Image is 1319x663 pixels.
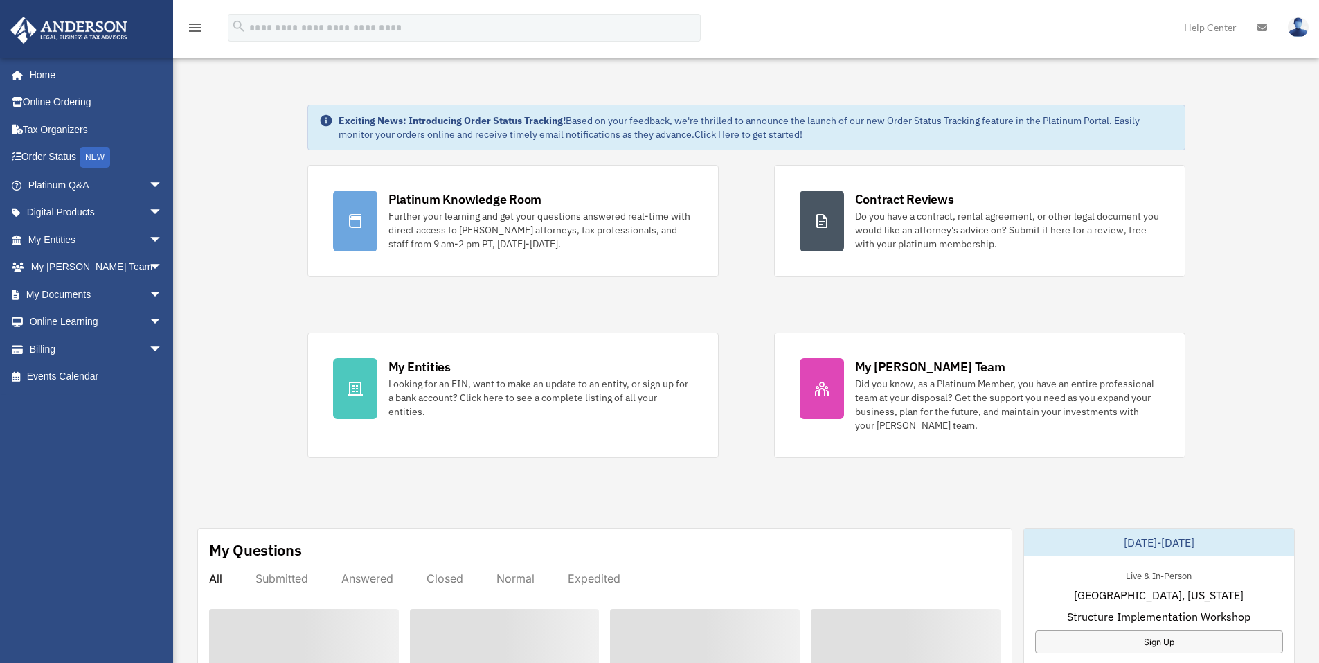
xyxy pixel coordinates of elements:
[10,143,183,172] a: Order StatusNEW
[10,89,183,116] a: Online Ordering
[10,281,183,308] a: My Documentsarrow_drop_down
[10,308,183,336] a: Online Learningarrow_drop_down
[10,61,177,89] a: Home
[339,114,566,127] strong: Exciting News: Introducing Order Status Tracking!
[6,17,132,44] img: Anderson Advisors Platinum Portal
[255,572,308,585] div: Submitted
[388,209,693,251] div: Further your learning and get your questions answered real-time with direct access to [PERSON_NAM...
[855,191,954,208] div: Contract Reviews
[427,572,463,585] div: Closed
[231,19,246,34] i: search
[855,358,1005,375] div: My [PERSON_NAME] Team
[149,281,177,309] span: arrow_drop_down
[694,128,802,141] a: Click Here to get started!
[149,226,177,254] span: arrow_drop_down
[187,24,204,36] a: menu
[1024,529,1294,556] div: [DATE]-[DATE]
[388,191,542,208] div: Platinum Knowledge Room
[388,358,451,375] div: My Entities
[307,333,719,458] a: My Entities Looking for an EIN, want to make an update to an entity, or sign up for a bank accoun...
[149,335,177,364] span: arrow_drop_down
[307,165,719,277] a: Platinum Knowledge Room Further your learning and get your questions answered real-time with dire...
[149,171,177,200] span: arrow_drop_down
[209,572,222,585] div: All
[1035,630,1283,653] a: Sign Up
[496,572,535,585] div: Normal
[388,377,693,418] div: Looking for an EIN, want to make an update to an entity, or sign up for a bank account? Click her...
[341,572,393,585] div: Answered
[209,540,302,560] div: My Questions
[1067,608,1250,625] span: Structure Implementation Workshop
[1115,567,1203,582] div: Live & In-Person
[80,147,110,168] div: NEW
[187,19,204,36] i: menu
[149,308,177,337] span: arrow_drop_down
[10,199,183,227] a: Digital Productsarrow_drop_down
[1074,587,1244,603] span: [GEOGRAPHIC_DATA], [US_STATE]
[10,363,183,391] a: Events Calendar
[10,171,183,199] a: Platinum Q&Aarrow_drop_down
[855,377,1160,432] div: Did you know, as a Platinum Member, you have an entire professional team at your disposal? Get th...
[1288,17,1309,37] img: User Pic
[568,572,620,585] div: Expedited
[10,335,183,363] a: Billingarrow_drop_down
[10,254,183,281] a: My [PERSON_NAME] Teamarrow_drop_down
[339,114,1174,141] div: Based on your feedback, we're thrilled to announce the launch of our new Order Status Tracking fe...
[149,199,177,227] span: arrow_drop_down
[774,165,1185,277] a: Contract Reviews Do you have a contract, rental agreement, or other legal document you would like...
[10,116,183,143] a: Tax Organizers
[149,254,177,282] span: arrow_drop_down
[10,226,183,254] a: My Entitiesarrow_drop_down
[774,333,1185,458] a: My [PERSON_NAME] Team Did you know, as a Platinum Member, you have an entire professional team at...
[855,209,1160,251] div: Do you have a contract, rental agreement, or other legal document you would like an attorney's ad...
